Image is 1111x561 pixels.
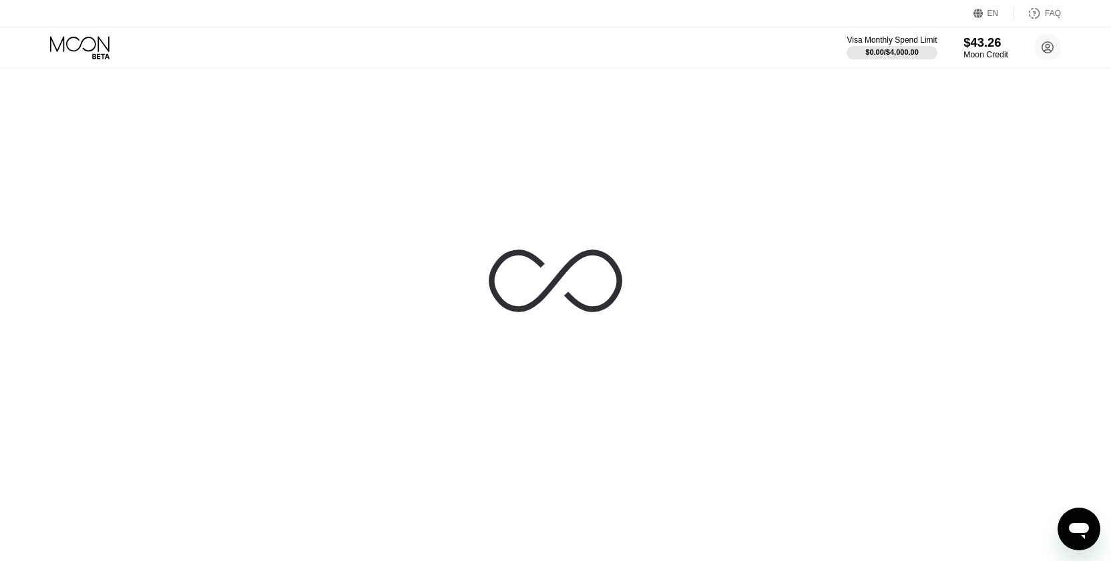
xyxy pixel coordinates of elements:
div: Moon Credit [963,50,1008,59]
div: Visa Monthly Spend Limit$0.00/$4,000.00 [847,35,937,59]
div: Visa Monthly Spend Limit [847,35,937,45]
iframe: 启动消息传送窗口的按钮 [1058,508,1100,550]
div: $43.26Moon Credit [963,35,1008,59]
div: EN [987,9,999,18]
div: $43.26 [963,35,1008,49]
div: EN [973,7,1014,20]
div: FAQ [1014,7,1061,20]
div: $0.00 / $4,000.00 [865,48,919,56]
div: FAQ [1045,9,1061,18]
